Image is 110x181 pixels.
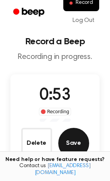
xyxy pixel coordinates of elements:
[35,163,91,176] a: [EMAIL_ADDRESS][DOMAIN_NAME]
[58,128,89,159] button: Save Audio Record
[6,37,104,46] h1: Record a Beep
[39,108,71,116] div: Recording
[6,52,104,62] p: Recording in progress.
[8,5,51,20] a: Beep
[65,11,102,30] a: Log Out
[5,163,105,176] span: Contact us
[39,87,70,104] span: 0:53
[21,128,52,159] button: Delete Audio Record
